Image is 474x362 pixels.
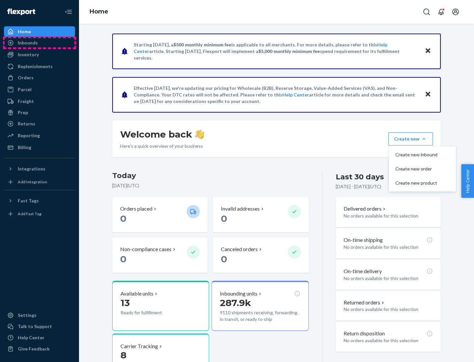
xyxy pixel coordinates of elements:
[18,197,39,204] div: Fast Tags
[213,238,308,273] button: Canceled orders 0
[120,143,204,149] p: Here’s a quick overview of your business
[424,46,432,56] button: Close
[420,5,433,18] button: Open Search Box
[258,48,320,54] span: $5,000 monthly minimum fee
[4,118,75,129] a: Returns
[424,90,432,99] button: Close
[18,39,38,46] div: Inbounds
[120,253,126,265] span: 0
[4,177,75,187] a: Add Integration
[4,332,75,343] a: Help Center
[221,205,260,213] p: Invalid addresses
[336,172,384,182] div: Last 30 days
[18,86,32,93] div: Parcel
[112,170,309,181] h3: Today
[220,290,257,297] p: Inbounding units
[120,297,130,308] span: 13
[344,299,385,306] button: Returned orders
[220,297,251,308] span: 287.9k
[344,337,433,344] p: No orders available for this selection
[221,253,227,265] span: 0
[84,2,114,21] ol: breadcrumbs
[120,213,126,224] span: 0
[395,152,437,157] span: Create new inbound
[134,85,418,105] p: Effective [DATE], we're updating our pricing for Wholesale (B2B), Reserve Storage, Value-Added Se...
[4,344,75,354] button: Give Feedback
[344,330,385,337] p: Return disposition
[461,164,474,198] button: Help Center
[344,275,433,282] p: No orders available for this selection
[18,323,52,330] div: Talk to Support
[90,8,108,15] a: Home
[120,246,171,253] p: Non-compliance cases
[18,28,31,35] div: Home
[112,281,209,331] button: Available units13Ready for fulfillment
[213,197,308,232] button: Invalid addresses 0
[390,176,455,190] button: Create new product
[395,167,437,171] span: Create new order
[18,346,50,352] div: Give Feedback
[344,244,433,250] p: No orders available for this selection
[18,144,31,151] div: Billing
[120,349,126,361] span: 8
[7,9,35,15] img: Flexport logo
[18,74,34,81] div: Orders
[134,41,418,61] p: Starting [DATE], a is applicable to all merchants. For more details, please refer to this article...
[18,51,39,58] div: Inventory
[18,312,37,319] div: Settings
[388,132,433,145] button: Create newCreate new inboundCreate new orderCreate new product
[4,142,75,153] a: Billing
[4,130,75,141] a: Reporting
[120,309,181,316] p: Ready for fulfillment
[4,195,75,206] button: Fast Tags
[18,63,53,70] div: Replenishments
[120,128,204,140] h1: Welcome back
[344,306,433,313] p: No orders available for this selection
[112,238,208,273] button: Non-compliance cases 0
[4,49,75,60] a: Inventory
[344,205,387,213] button: Delivered orders
[344,268,382,275] p: On-time delivery
[120,205,152,213] p: Orders placed
[4,321,75,332] a: Talk to Support
[4,209,75,219] a: Add Fast Tag
[395,181,437,185] span: Create new product
[195,130,204,139] img: hand-wave emoji
[212,281,308,331] button: Inbounding units287.9k9110 shipments receiving, forwarding, in transit, or ready to ship
[18,211,41,217] div: Add Fast Tag
[120,343,158,350] p: Carrier Tracking
[18,334,44,341] div: Help Center
[112,182,309,189] p: [DATE] ( UTC )
[344,213,433,219] p: No orders available for this selection
[18,120,35,127] div: Returns
[344,236,383,244] p: On-time shipping
[4,107,75,118] a: Prep
[173,42,231,47] span: $500 monthly minimum fee
[4,72,75,83] a: Orders
[4,26,75,37] a: Home
[112,197,208,232] button: Orders placed 0
[4,84,75,95] a: Parcel
[221,213,227,224] span: 0
[434,5,448,18] button: Open notifications
[18,98,34,105] div: Freight
[221,246,258,253] p: Canceled orders
[336,183,381,190] p: [DATE] - [DATE] ( UTC )
[4,310,75,321] a: Settings
[4,38,75,48] a: Inbounds
[18,109,28,116] div: Prep
[62,5,75,18] button: Close Navigation
[18,132,40,139] div: Reporting
[4,61,75,72] a: Replenishments
[4,96,75,107] a: Freight
[282,92,309,97] a: Help Center
[220,309,300,323] p: 9110 shipments receiving, forwarding, in transit, or ready to ship
[390,162,455,176] button: Create new order
[120,290,153,297] p: Available units
[4,164,75,174] button: Integrations
[18,166,45,172] div: Integrations
[18,179,47,185] div: Add Integration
